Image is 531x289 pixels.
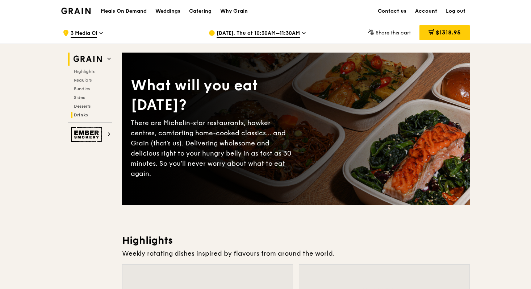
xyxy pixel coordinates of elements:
[411,0,442,22] a: Account
[436,29,461,36] span: $1318.95
[61,8,91,14] img: Grain
[442,0,470,22] a: Log out
[131,118,296,179] div: There are Michelin-star restaurants, hawker centres, comforting home-cooked classics… and Grain (...
[101,8,147,15] h1: Meals On Demand
[376,30,411,36] span: Share this cart
[122,248,470,259] div: Weekly rotating dishes inspired by flavours from around the world.
[71,53,104,66] img: Grain web logo
[216,0,252,22] a: Why Grain
[151,0,185,22] a: Weddings
[74,86,90,91] span: Bundles
[155,0,180,22] div: Weddings
[71,30,97,38] span: 3 Media Cl
[74,112,88,117] span: Drinks
[74,104,91,109] span: Desserts
[74,78,92,83] span: Regulars
[74,95,85,100] span: Sides
[373,0,411,22] a: Contact us
[185,0,216,22] a: Catering
[71,127,104,142] img: Ember Smokery web logo
[217,30,300,38] span: [DATE], Thu at 10:30AM–11:30AM
[220,0,248,22] div: Why Grain
[189,0,212,22] div: Catering
[122,234,470,247] h3: Highlights
[74,69,95,74] span: Highlights
[131,76,296,115] div: What will you eat [DATE]?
